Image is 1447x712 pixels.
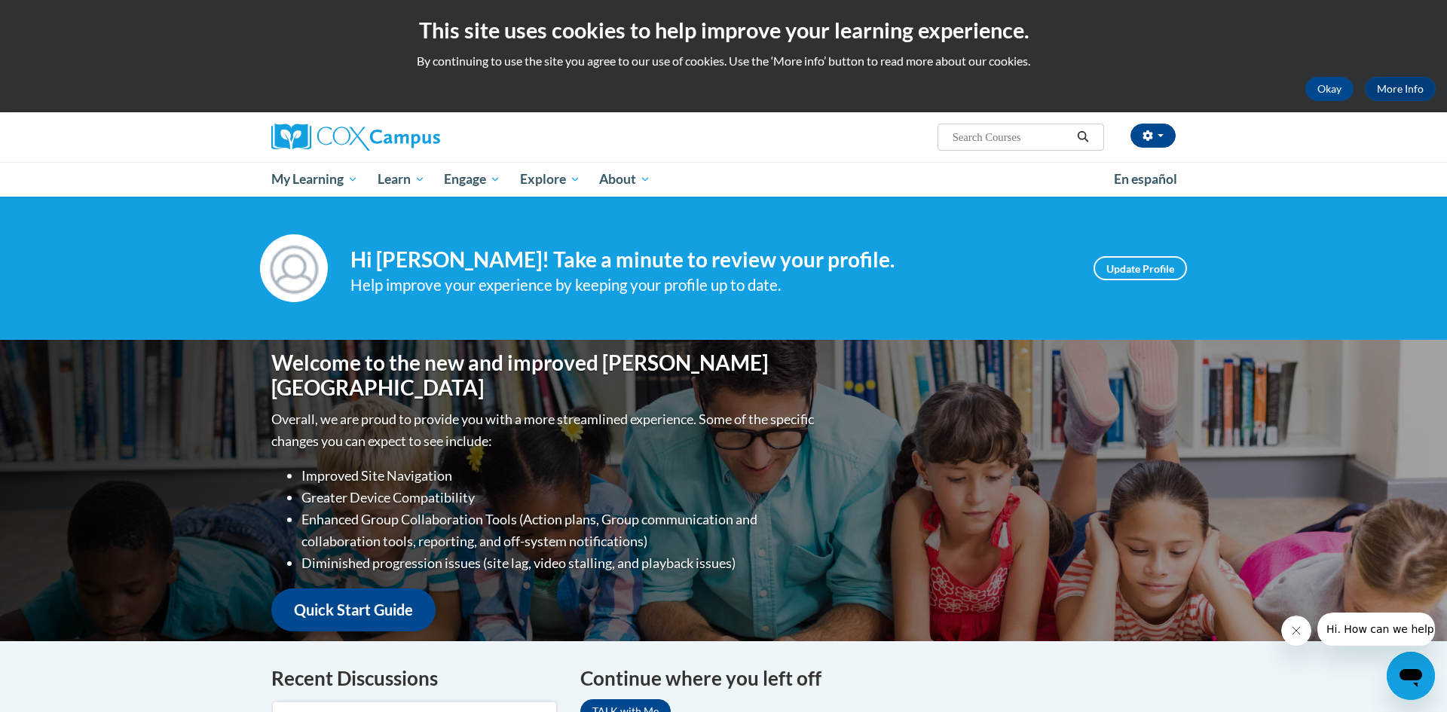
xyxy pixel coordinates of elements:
a: My Learning [262,162,368,197]
h4: Recent Discussions [271,664,558,693]
li: Improved Site Navigation [301,465,818,487]
span: Engage [444,170,500,188]
img: Profile Image [260,234,328,302]
span: My Learning [271,170,358,188]
a: More Info [1365,77,1436,101]
span: Learn [378,170,425,188]
h4: Continue where you left off [580,664,1176,693]
li: Greater Device Compatibility [301,487,818,509]
div: Help improve your experience by keeping your profile up to date. [350,273,1071,298]
a: En español [1104,163,1187,195]
p: Overall, we are proud to provide you with a more streamlined experience. Some of the specific cha... [271,408,818,452]
h2: This site uses cookies to help improve your learning experience. [11,15,1436,45]
span: En español [1114,171,1177,187]
p: By continuing to use the site you agree to our use of cookies. Use the ‘More info’ button to read... [11,53,1436,69]
iframe: Close message [1281,616,1311,646]
a: Quick Start Guide [271,588,436,631]
iframe: Button to launch messaging window [1387,652,1435,700]
button: Account Settings [1130,124,1176,148]
a: About [590,162,661,197]
li: Enhanced Group Collaboration Tools (Action plans, Group communication and collaboration tools, re... [301,509,818,552]
span: About [599,170,650,188]
span: Hi. How can we help? [9,11,122,23]
li: Diminished progression issues (site lag, video stalling, and playback issues) [301,552,818,574]
a: Engage [434,162,510,197]
a: Cox Campus [271,124,558,151]
button: Search [1072,128,1094,146]
iframe: Message from company [1317,613,1435,646]
h1: Welcome to the new and improved [PERSON_NAME][GEOGRAPHIC_DATA] [271,350,818,401]
a: Update Profile [1094,256,1187,280]
h4: Hi [PERSON_NAME]! Take a minute to review your profile. [350,247,1071,273]
img: Cox Campus [271,124,440,151]
input: Search Courses [951,128,1072,146]
a: Learn [368,162,435,197]
div: Main menu [249,162,1198,197]
a: Explore [510,162,590,197]
span: Explore [520,170,580,188]
button: Okay [1305,77,1354,101]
